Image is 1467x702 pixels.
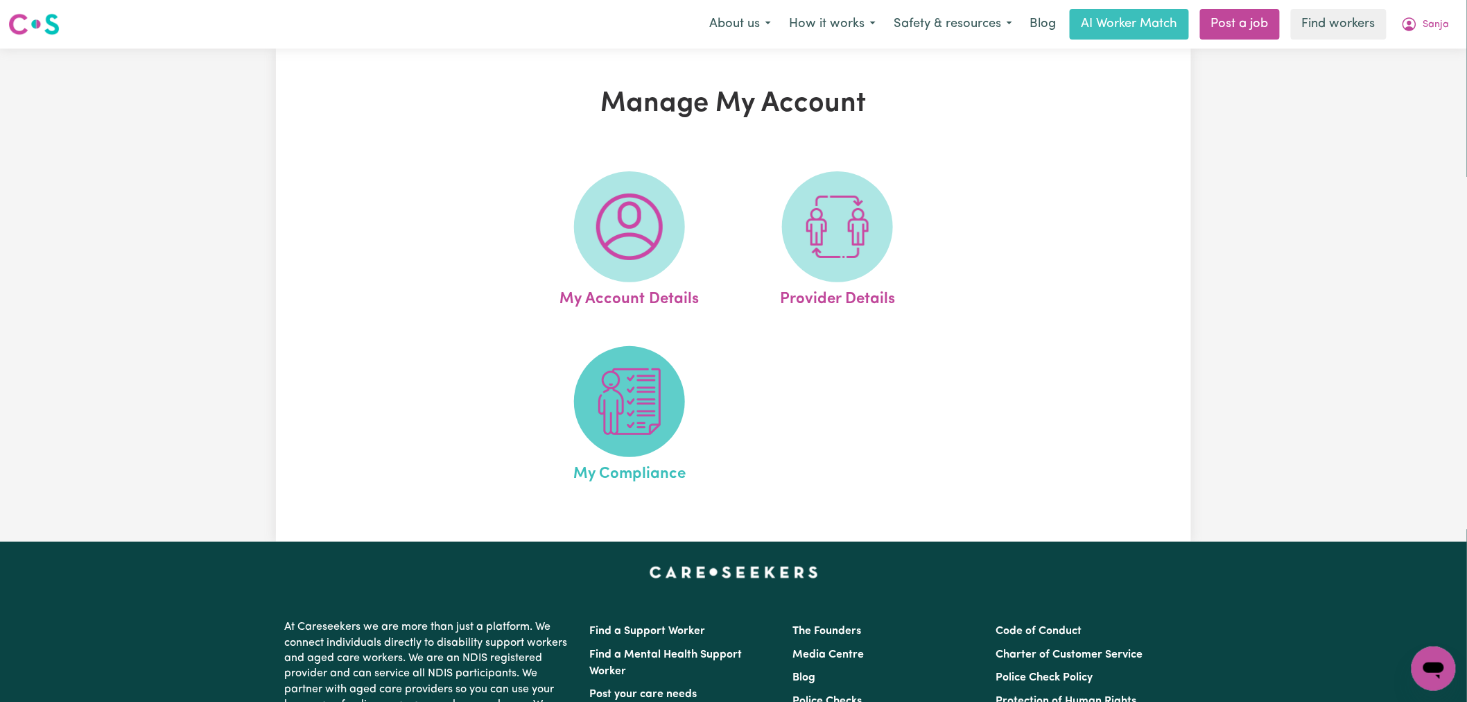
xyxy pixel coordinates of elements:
a: Post your care needs [589,689,697,700]
iframe: Button to launch messaging window [1412,647,1456,691]
a: Find a Mental Health Support Worker [589,649,742,677]
a: Media Centre [792,649,864,660]
button: My Account [1392,10,1459,39]
span: Provider Details [780,282,895,311]
button: Safety & resources [885,10,1021,39]
a: Provider Details [738,171,937,311]
a: AI Worker Match [1070,9,1189,40]
a: Blog [792,672,815,683]
a: Careseekers logo [8,8,60,40]
a: Blog [1021,9,1064,40]
a: Code of Conduct [996,626,1082,637]
span: My Account Details [559,282,699,311]
h1: Manage My Account [437,87,1030,121]
span: Sanja [1423,17,1450,33]
a: The Founders [792,626,861,637]
span: My Compliance [573,457,686,486]
button: About us [700,10,780,39]
img: Careseekers logo [8,12,60,37]
button: How it works [780,10,885,39]
a: Post a job [1200,9,1280,40]
a: My Compliance [530,346,729,486]
a: Charter of Customer Service [996,649,1143,660]
a: Find workers [1291,9,1387,40]
a: My Account Details [530,171,729,311]
a: Careseekers home page [650,567,818,578]
a: Police Check Policy [996,672,1093,683]
a: Find a Support Worker [589,626,705,637]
